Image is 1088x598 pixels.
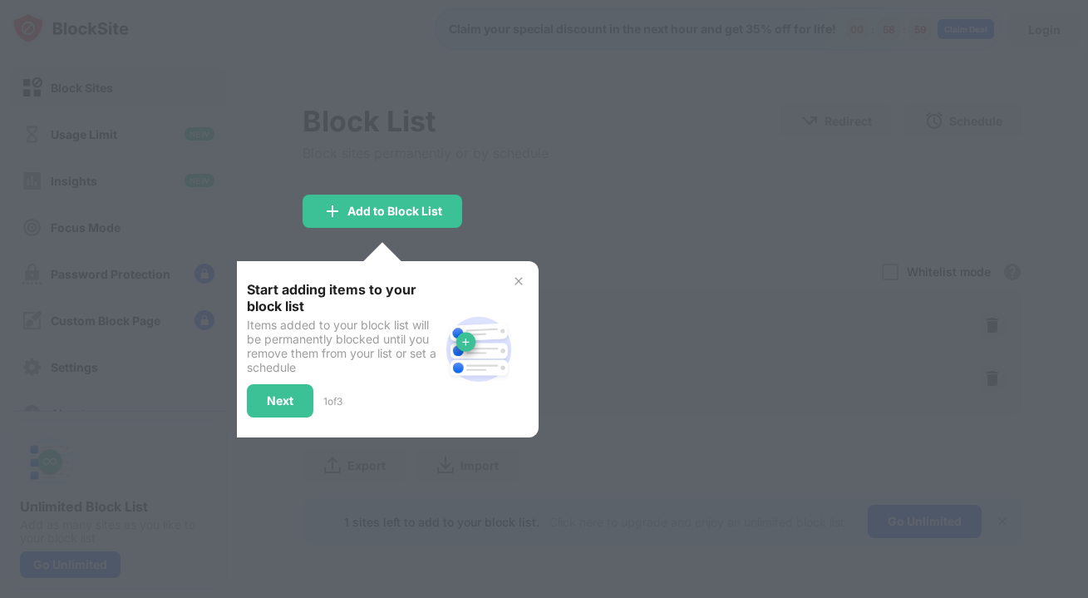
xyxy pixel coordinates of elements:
[439,309,519,389] img: block-site.svg
[323,395,342,408] div: 1 of 3
[247,318,439,374] div: Items added to your block list will be permanently blocked until you remove them from your list o...
[247,281,439,314] div: Start adding items to your block list
[347,205,442,218] div: Add to Block List
[267,394,293,408] div: Next
[512,274,525,288] img: x-button.svg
